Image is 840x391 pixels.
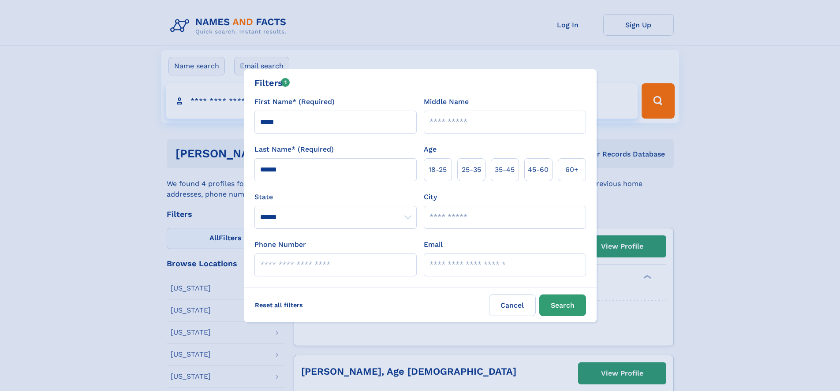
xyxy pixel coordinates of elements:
label: First Name* (Required) [254,97,335,107]
label: Cancel [489,294,536,316]
label: Age [424,144,437,155]
label: Last Name* (Required) [254,144,334,155]
span: 25‑35 [462,164,481,175]
span: 18‑25 [429,164,447,175]
span: 45‑60 [528,164,549,175]
span: 60+ [565,164,579,175]
span: 35‑45 [495,164,515,175]
label: Email [424,239,443,250]
label: Phone Number [254,239,306,250]
label: City [424,192,437,202]
label: State [254,192,417,202]
button: Search [539,294,586,316]
label: Middle Name [424,97,469,107]
div: Filters [254,76,290,89]
label: Reset all filters [249,294,309,316]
